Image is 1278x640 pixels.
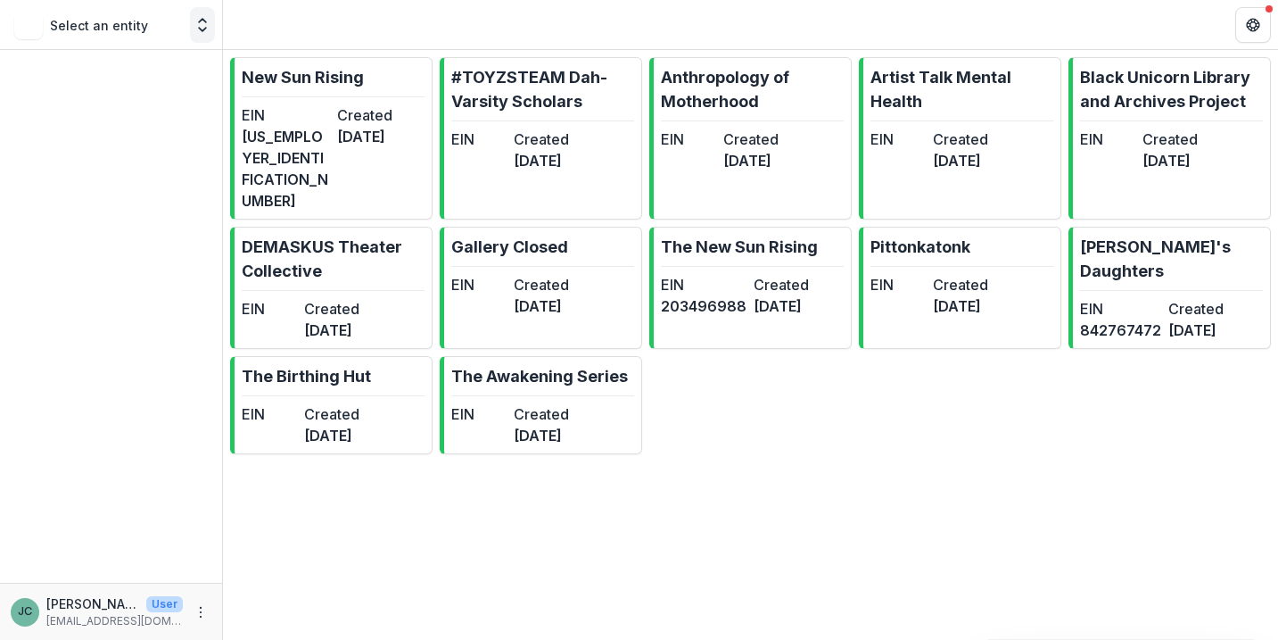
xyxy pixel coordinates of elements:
p: DEMASKUS Theater Collective [242,235,425,283]
p: [EMAIL_ADDRESS][DOMAIN_NAME] [46,613,183,629]
dt: Created [514,403,569,425]
dd: [DATE] [337,126,425,147]
dt: EIN [661,274,746,295]
dt: Created [933,129,988,150]
dt: EIN [870,129,926,150]
img: Select an entity [14,11,43,39]
dt: EIN [661,129,716,150]
button: More [190,602,211,623]
dt: EIN [242,104,330,126]
dt: Created [1142,129,1198,150]
p: Gallery Closed [451,235,568,259]
dd: 203496988 [661,295,746,317]
dd: [DATE] [723,150,779,171]
dt: EIN [1080,298,1161,320]
dt: EIN [242,298,297,320]
p: The New Sun Rising [661,235,818,259]
a: #TOYZSTEAM Dah-Varsity ScholarsEINCreated[DATE] [440,57,642,220]
dt: EIN [451,274,507,295]
p: The Birthing Hut [242,364,371,388]
dt: Created [337,104,425,126]
a: New Sun RisingEIN[US_EMPLOYER_IDENTIFICATION_NUMBER]Created[DATE] [230,57,433,220]
dt: EIN [1080,129,1135,150]
div: Judi Costanza [18,606,32,618]
a: DEMASKUS Theater CollectiveEINCreated[DATE] [230,227,433,349]
a: The New Sun RisingEIN203496988Created[DATE] [649,227,852,349]
dd: [DATE] [754,295,839,317]
dt: Created [514,274,569,295]
p: Select an entity [50,16,148,35]
dd: [DATE] [514,150,569,171]
dd: [DATE] [514,425,569,446]
dt: Created [754,274,839,295]
a: The Awakening SeriesEINCreated[DATE] [440,356,642,454]
p: [PERSON_NAME]'s Daughters [1080,235,1263,283]
a: PittonkatonkEINCreated[DATE] [859,227,1061,349]
dd: [DATE] [933,150,988,171]
dt: EIN [870,274,926,295]
p: New Sun Rising [242,65,364,89]
p: #TOYZSTEAM Dah-Varsity Scholars [451,65,634,113]
dd: [DATE] [304,425,359,446]
dt: Created [933,274,988,295]
dd: [DATE] [304,320,359,341]
dt: EIN [451,129,507,150]
dd: [DATE] [1168,320,1249,341]
dt: Created [304,403,359,425]
dd: [DATE] [514,295,569,317]
button: Open entity switcher [190,7,215,43]
button: Get Help [1235,7,1271,43]
dd: [US_EMPLOYER_IDENTIFICATION_NUMBER] [242,126,330,212]
p: User [146,596,183,612]
p: Black Unicorn Library and Archives Project [1080,65,1263,113]
dt: EIN [242,403,297,425]
dt: EIN [451,403,507,425]
dt: Created [514,129,569,150]
dd: [DATE] [1142,150,1198,171]
a: [PERSON_NAME]'s DaughtersEIN842767472Created[DATE] [1068,227,1271,349]
p: Artist Talk Mental Health [870,65,1053,113]
p: Anthropology of Motherhood [661,65,844,113]
dt: Created [304,298,359,320]
dd: [DATE] [933,295,988,317]
dd: 842767472 [1080,320,1161,341]
a: Anthropology of MotherhoodEINCreated[DATE] [649,57,852,220]
dt: Created [723,129,779,150]
p: Pittonkatonk [870,235,970,259]
a: The Birthing HutEINCreated[DATE] [230,356,433,454]
a: Artist Talk Mental HealthEINCreated[DATE] [859,57,1061,220]
a: Black Unicorn Library and Archives ProjectEINCreated[DATE] [1068,57,1271,220]
a: Gallery ClosedEINCreated[DATE] [440,227,642,349]
p: The Awakening Series [451,364,628,388]
p: [PERSON_NAME] [46,594,139,613]
dt: Created [1168,298,1249,320]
